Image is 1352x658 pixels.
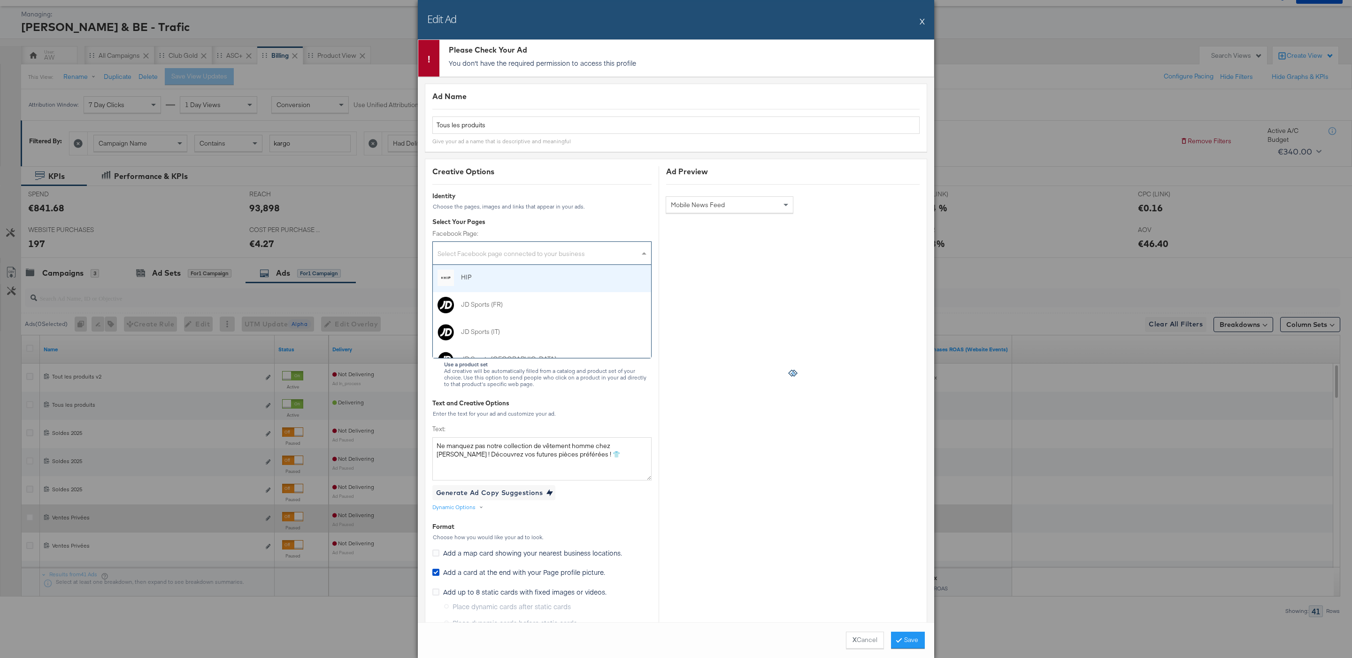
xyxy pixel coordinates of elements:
[432,217,652,226] div: Select Your Pages
[449,45,929,55] div: Please Check Your Ad
[433,246,651,264] div: Select Facebook page connected to your business
[433,347,651,374] div: JD Sports New Zealand
[432,534,652,541] div: Choose how you would like your ad to look.
[427,12,456,26] h2: Edit Ad
[432,522,652,531] div: Format
[432,116,920,134] input: Name your ad ...
[432,503,476,511] div: Dynamic Options
[432,410,652,417] div: Enter the text for your ad and customize your ad.
[433,265,651,292] div: HIP
[444,361,488,368] strong: Use a product set
[920,12,925,31] button: X
[461,355,578,364] div: JD Sports [GEOGRAPHIC_DATA]
[432,203,652,210] div: Choose the pages, images and links that appear in your ads.
[444,361,652,387] div: Ad creative will be automatically filled from a catalog and product set of your choice. Use this ...
[449,58,929,68] p: You don't have the required permission to access this profile
[853,635,857,644] strong: X
[433,319,651,347] div: JD Sports
[443,567,605,577] span: Add a card at the end with your Page profile picture.
[432,91,920,102] div: Ad Name
[846,632,884,649] button: XCancel
[461,327,578,337] div: JD Sports (IT)
[432,437,652,480] textarea: Ne manquez pas notre collection de vêtement homme chez [PERSON_NAME] ! Découvrez vos futures pièc...
[432,138,571,145] div: Give your ad a name that is descriptive and meaningful
[891,632,925,649] button: Save
[461,273,578,282] div: HIP
[461,300,578,310] div: JD Sports (FR)
[443,548,622,557] span: Add a map card showing your nearest business locations.
[443,587,607,596] span: Add up to 8 static cards with fixed images or videos.
[432,425,652,434] label: Text:
[432,485,555,500] button: Generate Ad Copy Suggestions
[432,166,652,177] div: Creative Options
[671,201,725,209] span: Mobile News Feed
[432,229,652,238] label: Facebook Page:
[432,399,652,408] div: Text and Creative Options
[433,292,651,319] div: JD Sports
[436,487,543,499] div: Generate Ad Copy Suggestions
[666,166,920,177] div: Ad Preview
[432,192,652,201] div: Identity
